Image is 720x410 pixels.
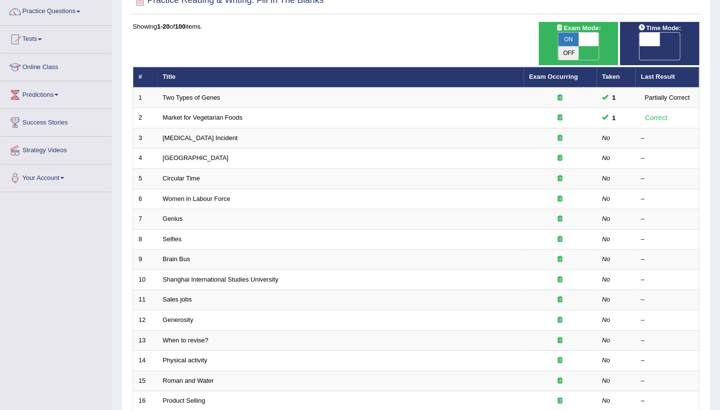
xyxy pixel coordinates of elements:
td: 1 [133,88,158,108]
a: Success Stories [0,109,111,133]
a: Online Class [0,53,111,78]
div: – [641,396,693,406]
div: Exam occurring question [529,134,591,143]
a: Two Types of Genes [163,94,220,101]
div: – [641,356,693,365]
a: Genius [163,215,183,222]
div: Exam occurring question [529,356,591,365]
div: – [641,336,693,345]
span: ON [558,33,579,46]
div: – [641,376,693,386]
em: No [602,175,610,182]
em: No [602,316,610,323]
td: 14 [133,351,158,371]
em: No [602,397,610,404]
em: No [602,195,610,202]
div: Exam occurring question [529,295,591,304]
th: Taken [597,67,635,88]
div: Exam occurring question [529,376,591,386]
div: Exam occurring question [529,275,591,285]
div: – [641,134,693,143]
a: Generosity [163,316,193,323]
a: Physical activity [163,357,208,364]
td: 3 [133,128,158,148]
span: Time Mode: [634,23,685,33]
td: 13 [133,330,158,351]
td: 10 [133,269,158,290]
em: No [602,276,610,283]
div: – [641,316,693,325]
em: No [602,215,610,222]
a: Roman and Water [163,377,214,384]
th: Title [158,67,524,88]
div: Showing of items. [133,22,699,31]
td: 4 [133,148,158,169]
a: Strategy Videos [0,137,111,161]
a: Selfies [163,235,182,243]
th: # [133,67,158,88]
a: [MEDICAL_DATA] Incident [163,134,238,142]
a: Women in Labour Force [163,195,230,202]
div: – [641,174,693,183]
a: Shanghai International Studies University [163,276,279,283]
td: 6 [133,189,158,209]
a: Exam Occurring [529,73,578,80]
td: 9 [133,250,158,270]
em: No [602,377,610,384]
a: Brain Bus [163,255,190,263]
div: Exam occurring question [529,316,591,325]
div: Exam occurring question [529,113,591,123]
a: Your Account [0,164,111,189]
td: 5 [133,169,158,189]
a: Circular Time [163,175,200,182]
div: Exam occurring question [529,174,591,183]
div: Exam occurring question [529,235,591,244]
span: OFF [558,46,579,60]
div: Exam occurring question [529,336,591,345]
div: Correct [641,112,671,124]
a: [GEOGRAPHIC_DATA] [163,154,228,161]
span: You can still take this question [608,113,619,123]
div: Exam occurring question [529,93,591,103]
div: – [641,214,693,224]
a: Sales jobs [163,296,192,303]
div: – [641,255,693,264]
em: No [602,296,610,303]
div: – [641,235,693,244]
em: No [602,337,610,344]
div: Exam occurring question [529,255,591,264]
div: Partially Correct [641,92,693,103]
div: – [641,275,693,285]
td: 12 [133,310,158,330]
td: 7 [133,209,158,230]
em: No [602,154,610,161]
em: No [602,255,610,263]
em: No [602,357,610,364]
div: – [641,195,693,204]
div: Exam occurring question [529,154,591,163]
th: Last Result [635,67,699,88]
div: – [641,154,693,163]
a: Product Selling [163,397,205,404]
span: Exam Mode: [552,23,604,33]
em: No [602,134,610,142]
a: Predictions [0,81,111,106]
div: – [641,295,693,304]
td: 8 [133,229,158,250]
a: Market for Vegetarian Foods [163,114,243,121]
b: 100 [175,23,186,30]
a: Tests [0,26,111,50]
td: 15 [133,371,158,391]
div: Exam occurring question [529,214,591,224]
span: You can still take this question [608,92,619,103]
div: Exam occurring question [529,396,591,406]
b: 1-20 [157,23,170,30]
div: Exam occurring question [529,195,591,204]
td: 2 [133,108,158,128]
div: Show exams occurring in exams [539,22,618,65]
em: No [602,235,610,243]
td: 11 [133,290,158,310]
a: When to revise? [163,337,209,344]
